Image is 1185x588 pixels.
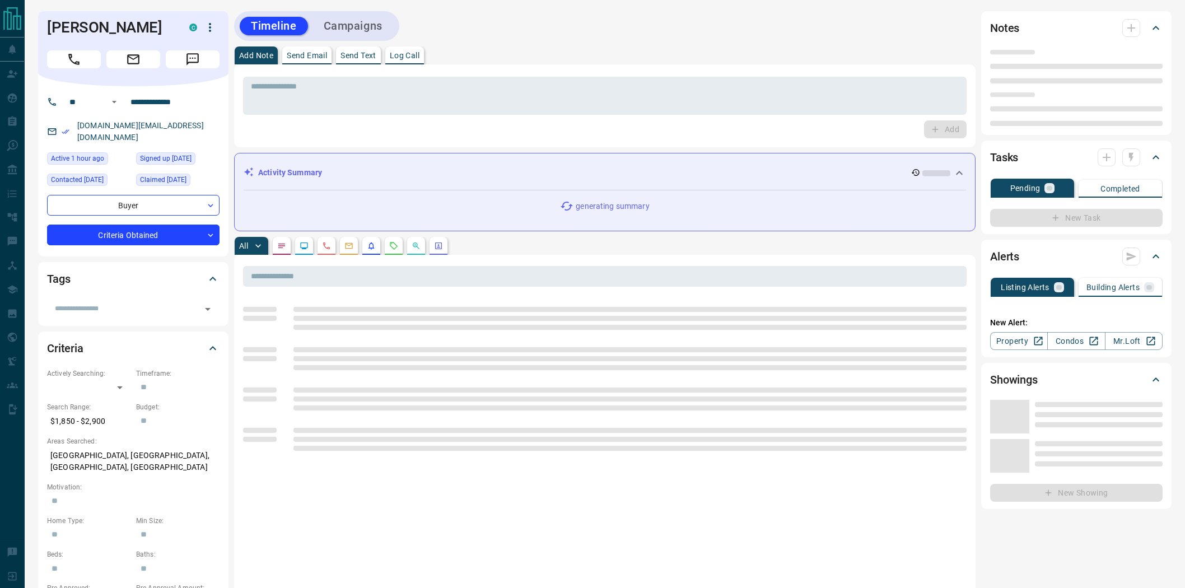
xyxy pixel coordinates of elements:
h2: Criteria [47,339,83,357]
p: Listing Alerts [1001,283,1049,291]
p: Areas Searched: [47,436,220,446]
div: Activity Summary [244,162,966,183]
div: Tags [47,265,220,292]
p: Completed [1100,185,1140,193]
p: Timeframe: [136,368,220,379]
h2: Tags [47,270,70,288]
a: [DOMAIN_NAME][EMAIL_ADDRESS][DOMAIN_NAME] [77,121,204,142]
p: New Alert: [990,317,1163,329]
div: Tasks [990,144,1163,171]
p: generating summary [576,200,649,212]
span: Contacted [DATE] [51,174,104,185]
p: Motivation: [47,482,220,492]
p: Send Email [287,52,327,59]
p: Baths: [136,549,220,559]
p: All [239,242,248,250]
div: Tue Jul 22 2025 [136,174,220,189]
button: Timeline [240,17,308,35]
p: Beds: [47,549,130,559]
svg: Requests [389,241,398,250]
div: Thu Jan 23 2025 [136,152,220,168]
h1: [PERSON_NAME] [47,18,172,36]
p: Search Range: [47,402,130,412]
span: Claimed [DATE] [140,174,186,185]
svg: Email Verified [62,128,69,136]
svg: Notes [277,241,286,250]
div: Buyer [47,195,220,216]
p: Budget: [136,402,220,412]
span: Email [106,50,160,68]
a: Property [990,332,1048,350]
h2: Tasks [990,148,1018,166]
svg: Agent Actions [434,241,443,250]
div: Criteria [47,335,220,362]
p: [GEOGRAPHIC_DATA], [GEOGRAPHIC_DATA], [GEOGRAPHIC_DATA], [GEOGRAPHIC_DATA] [47,446,220,477]
a: Mr.Loft [1105,332,1163,350]
div: Wed Jul 23 2025 [47,174,130,189]
span: Active 1 hour ago [51,153,104,164]
div: Showings [990,366,1163,393]
p: Home Type: [47,516,130,526]
div: condos.ca [189,24,197,31]
div: Mon Aug 18 2025 [47,152,130,168]
svg: Opportunities [412,241,421,250]
p: $1,850 - $2,900 [47,412,130,431]
p: Add Note [239,52,273,59]
h2: Notes [990,19,1019,37]
span: Message [166,50,220,68]
svg: Emails [344,241,353,250]
p: Send Text [340,52,376,59]
svg: Listing Alerts [367,241,376,250]
p: Log Call [390,52,419,59]
button: Campaigns [312,17,394,35]
h2: Alerts [990,248,1019,265]
button: Open [200,301,216,317]
a: Condos [1047,332,1105,350]
p: Actively Searching: [47,368,130,379]
svg: Calls [322,241,331,250]
div: Notes [990,15,1163,41]
div: Criteria Obtained [47,225,220,245]
p: Activity Summary [258,167,322,179]
svg: Lead Browsing Activity [300,241,309,250]
div: Alerts [990,243,1163,270]
p: Building Alerts [1086,283,1140,291]
h2: Showings [990,371,1038,389]
p: Pending [1010,184,1041,192]
span: Call [47,50,101,68]
p: Min Size: [136,516,220,526]
button: Open [108,95,121,109]
span: Signed up [DATE] [140,153,192,164]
